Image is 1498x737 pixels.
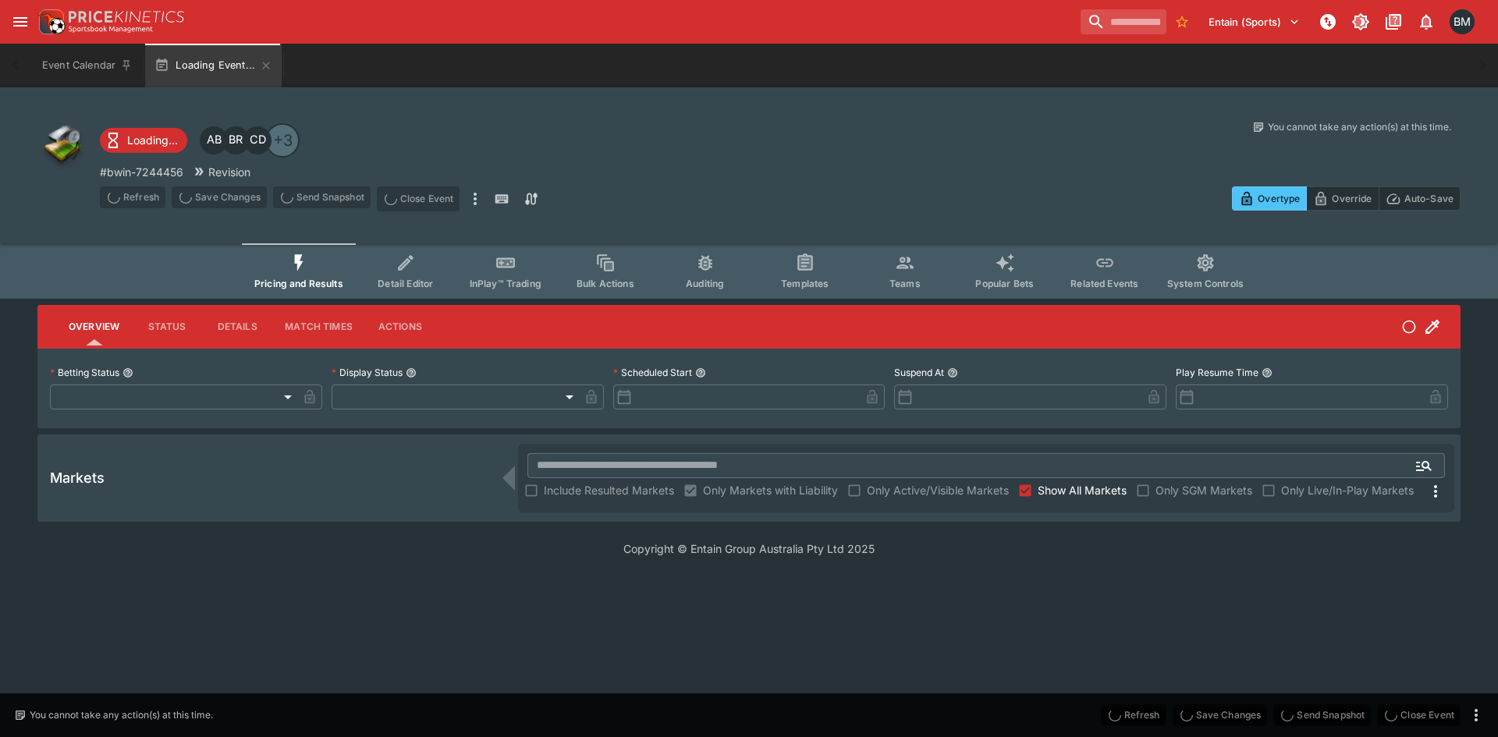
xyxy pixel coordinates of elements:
button: Auto-Save [1379,186,1461,211]
img: other.png [37,120,87,170]
span: Include Resulted Markets [544,482,674,498]
button: Suspend At [947,367,958,378]
span: Pricing and Results [254,278,343,289]
p: Play Resume Time [1176,366,1258,379]
p: Copy To Clipboard [100,164,183,180]
button: Select Tenant [1199,9,1309,34]
p: Scheduled Start [613,366,692,379]
button: Toggle light/dark mode [1347,8,1375,36]
span: Only Live/In-Play Markets [1281,482,1414,498]
div: Start From [1232,186,1461,211]
p: Betting Status [50,366,119,379]
svg: More [1426,482,1445,501]
p: Revision [208,164,250,180]
div: Byron Monk [1450,9,1475,34]
button: Open [1410,452,1438,480]
span: Auditing [686,278,724,289]
button: Override [1306,186,1379,211]
button: Overtype [1232,186,1307,211]
button: Play Resume Time [1262,367,1273,378]
button: Match Times [272,308,365,345]
span: Show All Markets [1038,482,1127,498]
p: Overtype [1258,190,1300,207]
span: InPlay™ Trading [470,278,541,289]
p: Display Status [332,366,403,379]
div: Ben Raymond [222,126,250,154]
span: Popular Bets [975,278,1034,289]
button: Event Calendar [33,44,142,87]
button: Byron Monk [1445,5,1479,39]
img: Sportsbook Management [69,26,153,33]
button: Details [202,308,272,345]
span: Bulk Actions [577,278,634,289]
div: Cameron Duffy [243,126,272,154]
button: Actions [365,308,435,345]
p: Auto-Save [1404,190,1454,207]
span: Only Markets with Liability [703,482,838,498]
h5: Markets [50,469,105,487]
button: Display Status [406,367,417,378]
span: Only Active/Visible Markets [867,482,1009,498]
span: Detail Editor [378,278,433,289]
span: Templates [781,278,829,289]
button: No Bookmarks [1170,9,1194,34]
input: search [1081,9,1166,34]
p: Suspend At [894,366,944,379]
button: more [1467,706,1486,725]
button: Overview [56,308,132,345]
p: You cannot take any action(s) at this time. [1268,120,1451,134]
div: Alex Bothe [200,126,228,154]
button: Status [132,308,202,345]
button: more [466,186,485,211]
p: You cannot take any action(s) at this time. [30,708,213,722]
button: Scheduled Start [695,367,706,378]
p: Override [1332,190,1372,207]
div: +3 [265,123,300,158]
button: NOT Connected to PK [1314,8,1342,36]
span: System Controls [1167,278,1244,289]
span: Teams [889,278,921,289]
p: Loading... [127,132,178,148]
button: Documentation [1379,8,1407,36]
button: Betting Status [122,367,133,378]
img: PriceKinetics Logo [34,6,66,37]
button: Notifications [1412,8,1440,36]
img: PriceKinetics [69,11,184,23]
button: Loading Event... [145,44,282,87]
span: Only SGM Markets [1155,482,1252,498]
span: Related Events [1070,278,1138,289]
button: open drawer [6,8,34,36]
div: Event type filters [242,243,1256,299]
